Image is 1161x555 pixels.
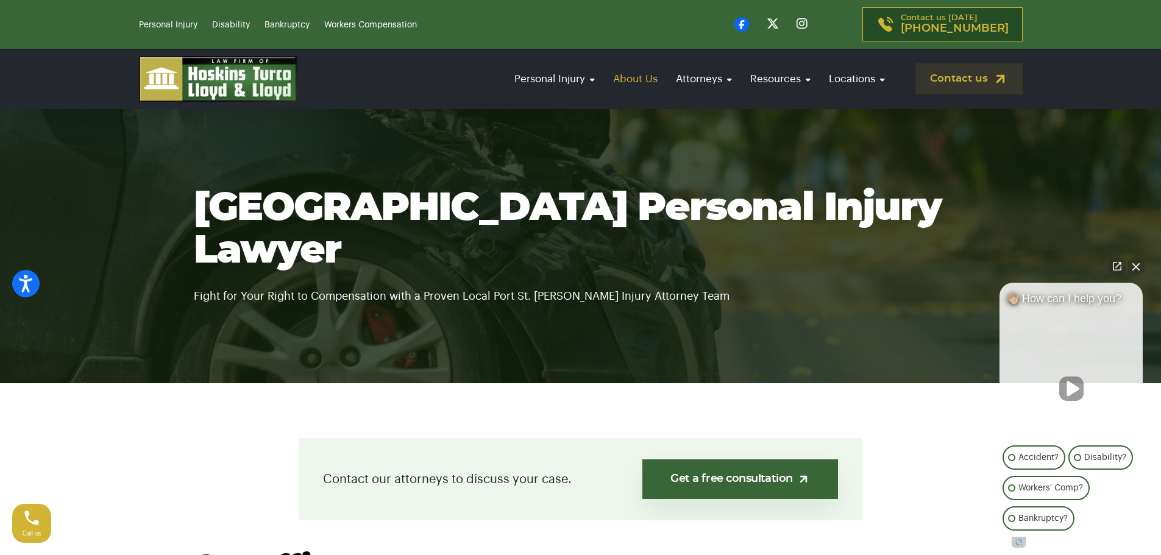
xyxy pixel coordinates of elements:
button: Unmute video [1059,376,1084,401]
p: Fight for Your Right to Compensation with a Proven Local Port St. [PERSON_NAME] Injury Attorney Team [194,272,968,305]
p: Disability? [1084,450,1126,465]
div: 👋🏼 How can I help you? [999,292,1143,311]
a: Contact us [DATE][PHONE_NUMBER] [862,7,1023,41]
div: Contact our attorneys to discuss your case. [299,438,862,520]
a: Resources [744,62,817,96]
span: [PHONE_NUMBER] [901,23,1009,35]
p: Workers' Comp? [1018,481,1083,495]
img: arrow-up-right-light.svg [797,473,810,486]
a: About Us [607,62,664,96]
h1: [GEOGRAPHIC_DATA] Personal Injury Lawyer [194,187,968,272]
a: Open direct chat [1109,258,1126,275]
a: Personal Injury [139,21,197,29]
span: Call us [23,530,41,537]
img: logo [139,56,297,102]
p: Accident? [1018,450,1059,465]
a: Personal Injury [508,62,601,96]
a: Open intaker chat [1012,537,1026,548]
a: Locations [823,62,891,96]
p: Contact us [DATE] [901,14,1009,35]
a: Disability [212,21,250,29]
a: Workers Compensation [324,21,417,29]
a: Get a free consultation [642,459,838,499]
a: Contact us [915,63,1023,94]
p: Bankruptcy? [1018,511,1068,526]
a: Bankruptcy [265,21,310,29]
a: Attorneys [670,62,738,96]
button: Close Intaker Chat Widget [1127,258,1145,275]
